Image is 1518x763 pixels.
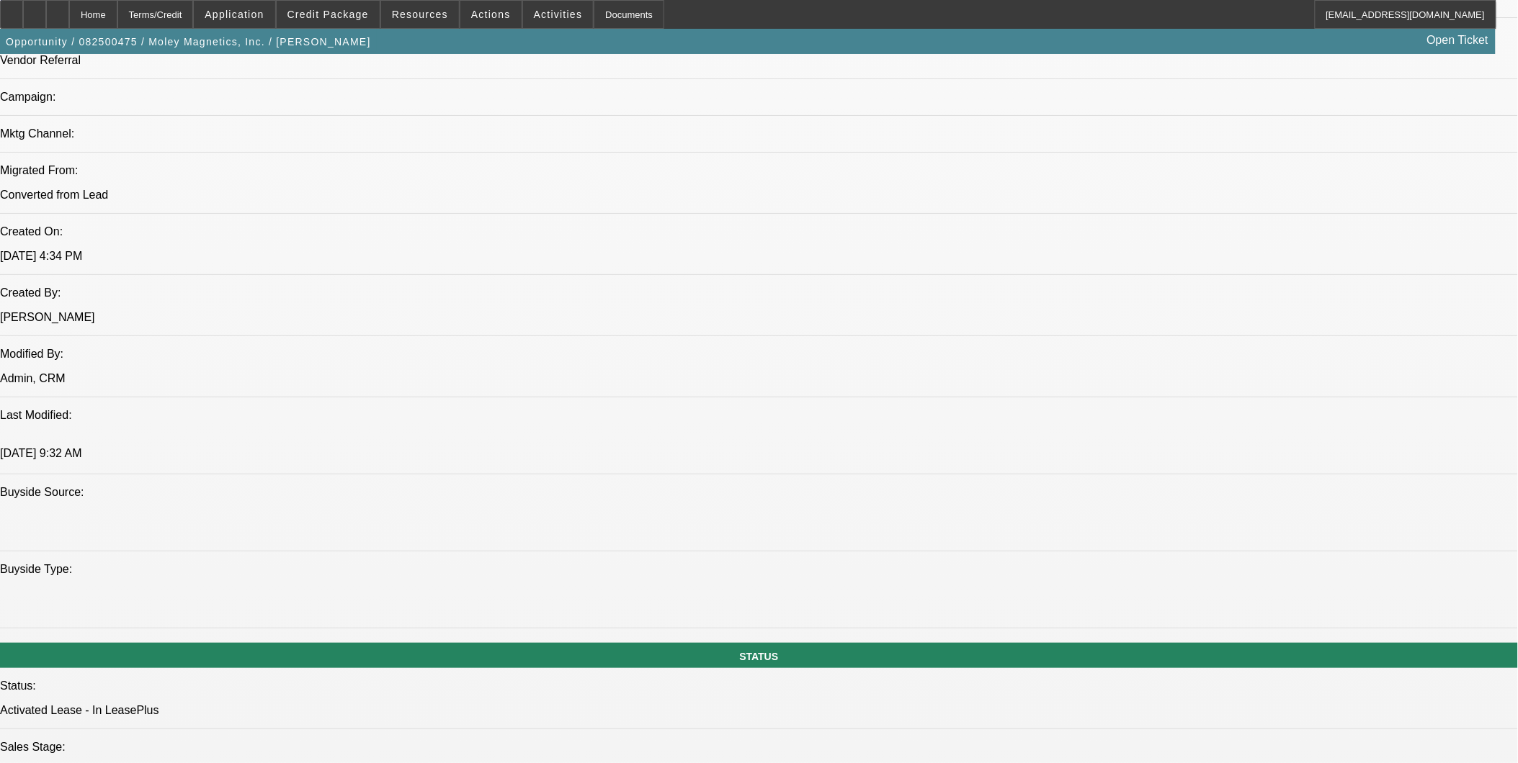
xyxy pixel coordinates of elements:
[205,9,264,20] span: Application
[287,9,369,20] span: Credit Package
[471,9,511,20] span: Actions
[6,36,371,48] span: Opportunity / 082500475 / Moley Magnetics, Inc. / [PERSON_NAME]
[460,1,522,28] button: Actions
[194,1,274,28] button: Application
[277,1,380,28] button: Credit Package
[523,1,594,28] button: Activities
[381,1,459,28] button: Resources
[1421,28,1494,53] a: Open Ticket
[534,9,583,20] span: Activities
[392,9,448,20] span: Resources
[740,651,779,662] span: STATUS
